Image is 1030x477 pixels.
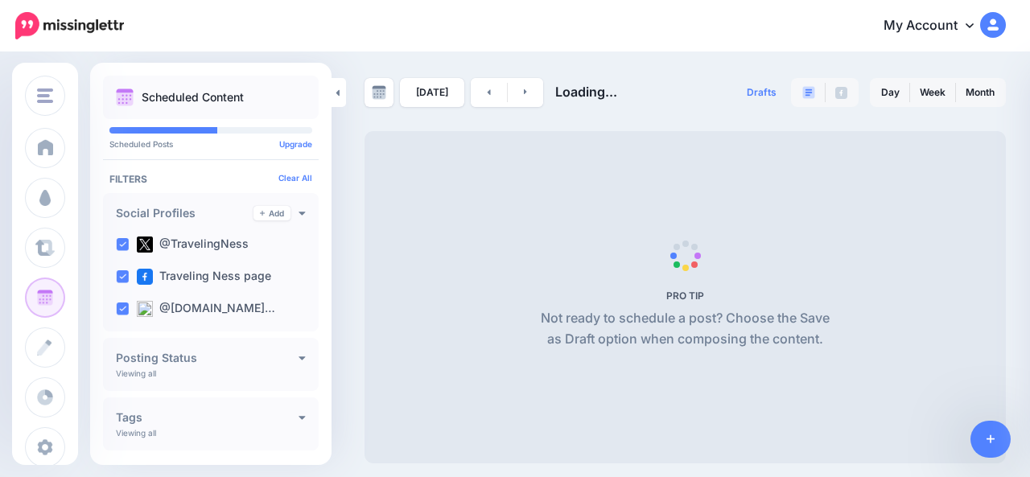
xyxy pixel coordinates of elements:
h4: Filters [109,173,312,185]
h5: PRO TIP [534,290,836,302]
p: Viewing all [116,428,156,438]
a: Month [956,80,1004,105]
img: calendar.png [116,88,134,106]
a: Clear All [278,173,312,183]
label: @TravelingNess [137,236,249,253]
h4: Posting Status [116,352,299,364]
a: Week [910,80,955,105]
a: Add [253,206,290,220]
a: Upgrade [279,139,312,149]
p: Scheduled Posts [109,140,312,148]
a: Day [871,80,909,105]
a: [DATE] [400,78,464,107]
img: calendar-grey-darker.png [372,85,386,100]
span: Loading... [555,84,617,100]
label: Traveling Ness page [137,269,271,285]
h4: Tags [116,412,299,423]
a: Drafts [737,78,786,107]
img: Missinglettr [15,12,124,39]
p: Not ready to schedule a post? Choose the Save as Draft option when composing the content. [534,308,836,350]
span: Drafts [747,88,777,97]
img: facebook-grey-square.png [835,87,847,99]
p: Scheduled Content [142,92,244,103]
img: paragraph-boxed.png [802,86,815,99]
p: Viewing all [116,368,156,378]
h4: Social Profiles [116,208,253,219]
img: bluesky-square.png [137,301,153,317]
label: @[DOMAIN_NAME]… [137,301,275,317]
a: My Account [867,6,1006,46]
img: facebook-square.png [137,269,153,285]
img: menu.png [37,88,53,103]
img: twitter-square.png [137,236,153,253]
